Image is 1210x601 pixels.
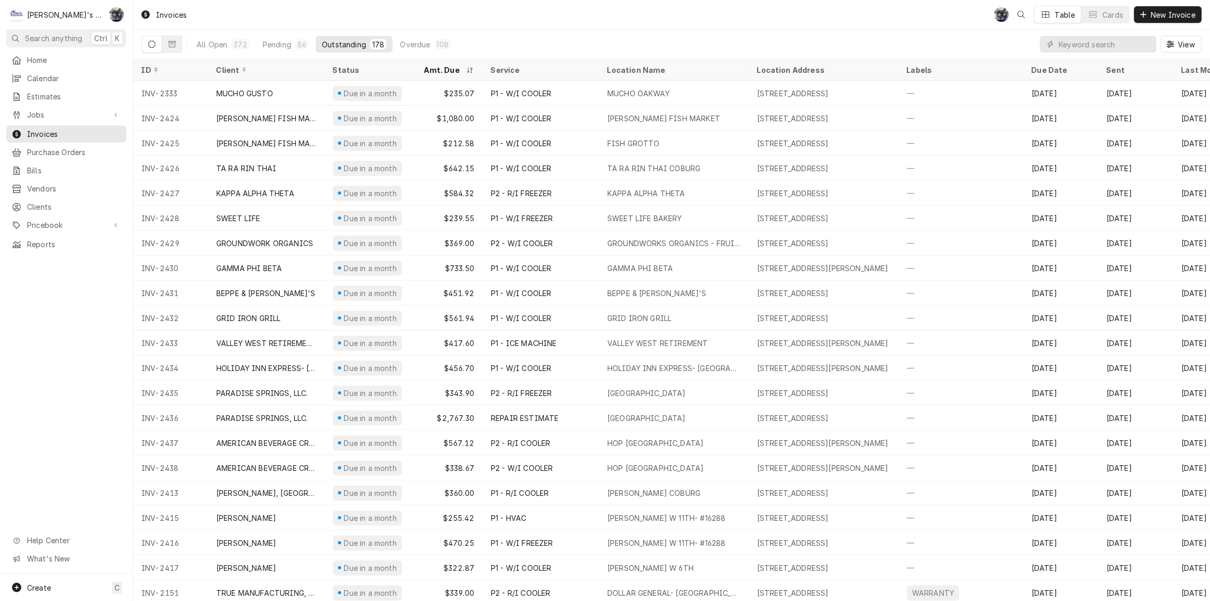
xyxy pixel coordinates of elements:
[343,338,398,349] div: Due in a month
[607,413,686,424] div: [GEOGRAPHIC_DATA]
[757,263,889,274] div: [STREET_ADDRESS][PERSON_NAME]
[400,39,430,50] div: Overdue
[607,513,725,523] div: [PERSON_NAME] W 11TH- #16288
[491,188,552,199] div: P2 - R/I FREEZER
[416,255,483,280] div: $733.50
[216,413,308,424] div: PARADISE SPRINGS, LLC.
[1098,106,1173,131] div: [DATE]
[437,39,449,50] div: 108
[216,213,261,224] div: SWEET LIFE
[6,236,126,253] a: Reports
[1023,480,1098,505] div: [DATE]
[1059,36,1151,53] input: Keyword search
[899,231,1023,255] div: —
[491,163,551,174] div: P1 - W/I COOLER
[9,7,24,22] div: C
[216,587,316,598] div: TRUE MANUFACTURING, INC.
[416,430,483,455] div: $567.12
[1023,355,1098,380] div: [DATE]
[607,438,704,449] div: HOP [GEOGRAPHIC_DATA]
[27,147,121,158] span: Purchase Orders
[607,238,740,249] div: GROUNDWORKS ORGANICS - FRUIT STAND
[607,263,673,274] div: GAMMA PHI BETA
[1055,9,1075,20] div: Table
[607,388,686,399] div: [GEOGRAPHIC_DATA]
[343,538,398,548] div: Due in a month
[757,138,829,149] div: [STREET_ADDRESS]
[1023,156,1098,181] div: [DATE]
[27,183,121,194] span: Vendors
[343,163,398,174] div: Due in a month
[1098,255,1173,280] div: [DATE]
[899,380,1023,405] div: —
[1023,131,1098,156] div: [DATE]
[607,338,708,349] div: VALLEY WEST RETIREMENT
[899,181,1023,206] div: —
[322,39,366,50] div: Outstanding
[607,488,700,498] div: [PERSON_NAME] COBURG
[491,513,526,523] div: P1 - HVAC
[757,562,829,573] div: [STREET_ADDRESS]
[899,131,1023,156] div: —
[607,163,700,174] div: TA RA RIN THAI COBURG
[1107,65,1163,75] div: Sent
[216,313,280,324] div: GRID IRON GRILL
[911,587,955,598] div: WARRANTY
[343,188,398,199] div: Due in a month
[27,239,121,250] span: Reports
[899,505,1023,530] div: —
[27,109,106,120] span: Jobs
[343,113,398,124] div: Due in a month
[757,65,888,75] div: Location Address
[416,530,483,555] div: $470.25
[133,181,208,206] div: INV-2427
[899,81,1023,106] div: —
[1013,6,1030,23] button: Open search
[343,263,398,274] div: Due in a month
[899,430,1023,455] div: —
[757,513,829,523] div: [STREET_ADDRESS]
[6,550,126,567] a: Go to What's New
[216,538,276,548] div: [PERSON_NAME]
[216,163,276,174] div: TA RA RIN THAI
[899,480,1023,505] div: —
[216,338,316,349] div: VALLEY WEST RETIREMENT
[607,288,707,299] div: BEPPE & [PERSON_NAME]'S
[233,39,246,50] div: 372
[27,129,121,139] span: Invoices
[27,9,103,20] div: [PERSON_NAME]'s Refrigeration
[491,413,558,424] div: REPAIR ESTIMATE
[491,463,553,474] div: P2 - W/I COOLER
[491,388,552,399] div: P2 - R/I FREEZER
[343,138,398,149] div: Due in a month
[6,198,126,215] a: Clients
[6,88,126,105] a: Estimates
[757,188,829,199] div: [STREET_ADDRESS]
[757,338,889,349] div: [STREET_ADDRESS][PERSON_NAME]
[1023,555,1098,580] div: [DATE]
[607,188,685,199] div: KAPPA ALPHA THETA
[27,583,51,592] span: Create
[343,463,398,474] div: Due in a month
[416,156,483,181] div: $642.15
[216,363,316,374] div: HOLIDAY INN EXPRESS- [GEOGRAPHIC_DATA]
[133,530,208,555] div: INV-2416
[133,305,208,330] div: INV-2432
[343,313,398,324] div: Due in a month
[607,213,682,224] div: SWEET LIFE BAKERY
[1023,181,1098,206] div: [DATE]
[133,405,208,430] div: INV-2436
[6,532,126,549] a: Go to Help Center
[216,388,308,399] div: PARADISE SPRINGS, LLC.
[27,553,120,564] span: What's New
[6,106,126,123] a: Go to Jobs
[1161,36,1202,53] button: View
[1098,455,1173,480] div: [DATE]
[1098,405,1173,430] div: [DATE]
[1023,430,1098,455] div: [DATE]
[133,505,208,530] div: INV-2415
[1134,6,1202,23] button: New Invoice
[757,488,829,498] div: [STREET_ADDRESS]
[263,39,291,50] div: Pending
[1023,405,1098,430] div: [DATE]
